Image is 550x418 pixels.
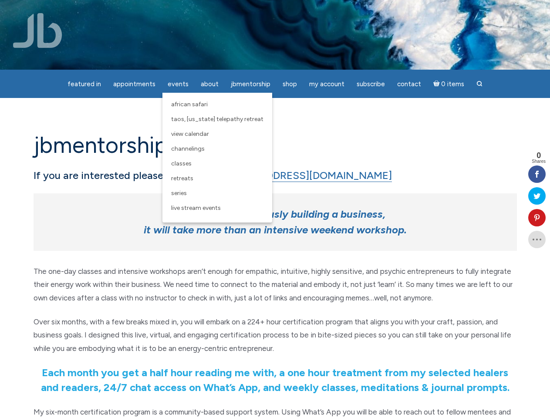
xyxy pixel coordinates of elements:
[13,13,62,48] img: Jamie Butler. The Everyday Medium
[167,97,268,112] a: African Safari
[171,160,192,167] span: Classes
[165,208,385,220] em: When we are consciously building a business,
[34,265,517,305] p: The one-day classes and intensive workshops aren’t enough for empathic, intuitive, highly sensiti...
[34,133,517,158] h1: JBMentorship
[220,169,392,182] a: [EMAIL_ADDRESS][DOMAIN_NAME]
[433,80,442,88] i: Cart
[168,80,189,88] span: Events
[167,112,268,127] a: Taos, [US_STATE] Telepathy Retreat
[226,76,276,93] a: JBMentorship
[196,76,224,93] a: About
[283,80,297,88] span: Shop
[171,115,263,123] span: Taos, [US_STATE] Telepathy Retreat
[167,127,268,142] a: View Calendar
[171,145,205,152] span: Channelings
[231,80,270,88] span: JBMentorship
[62,76,106,93] a: featured in
[277,76,302,93] a: Shop
[397,80,421,88] span: Contact
[392,76,426,93] a: Contact
[167,186,268,201] a: Series
[304,76,350,93] a: My Account
[441,81,464,88] span: 0 items
[428,75,470,93] a: Cart0 items
[167,201,268,216] a: Live Stream Events
[167,156,268,171] a: Classes
[351,76,390,93] a: Subscribe
[67,80,101,88] span: featured in
[113,80,155,88] span: Appointments
[532,152,546,159] span: 0
[532,159,546,164] span: Shares
[108,76,161,93] a: Appointments
[34,315,517,355] p: Over six months, with a few breaks mixed in, you will embark on a 224+ hour certification program...
[41,366,510,394] strong: Each month you get a half hour reading me with, a one hour treatment from my selected healers and...
[357,80,385,88] span: Subscribe
[171,189,187,197] span: Series
[34,168,517,183] h5: If you are interested please email us at:
[201,80,219,88] span: About
[162,76,194,93] a: Events
[167,142,268,156] a: Channelings
[144,223,407,236] em: it will take more than an intensive weekend workshop.
[171,204,221,212] span: Live Stream Events
[171,175,193,182] span: Retreats
[171,130,209,138] span: View Calendar
[167,171,268,186] a: Retreats
[171,101,208,108] span: African Safari
[309,80,344,88] span: My Account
